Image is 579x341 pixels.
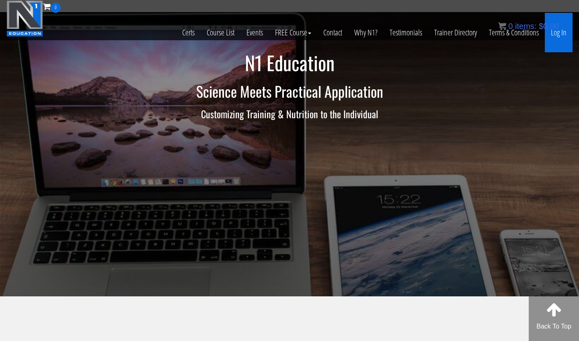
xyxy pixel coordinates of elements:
a: Contact [317,13,348,52]
a: Certs [176,13,201,52]
img: icon11.png [498,22,506,30]
span: 0 [508,22,513,31]
a: Terms & Conditions [483,13,545,52]
h1: N1 Education [54,52,525,74]
img: n1-education [6,0,43,37]
a: Why N1? [348,13,384,52]
h3: Customizing Training & Nutrition to the Individual [54,109,525,119]
a: Trainer Directory [428,13,483,52]
a: 0 [43,1,61,12]
h2: Science Meets Practical Application [54,83,525,99]
a: Testimonials [384,13,428,52]
a: 0 items: $0.00 [498,22,559,31]
a: FREE Course [269,13,317,52]
span: 0 [51,3,61,13]
a: Log In [545,13,573,52]
p: Back To Top [529,322,579,331]
span: items: [515,22,536,31]
a: Events [240,13,269,52]
bdi: 0.00 [539,22,559,31]
a: Course List [201,13,240,52]
span: $ [539,22,543,31]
